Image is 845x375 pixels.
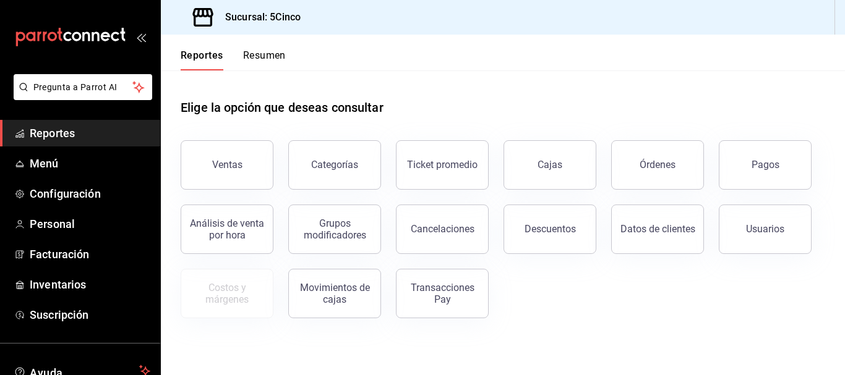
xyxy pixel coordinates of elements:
[288,140,381,190] button: Categorías
[189,217,265,241] div: Análisis de venta por hora
[30,216,150,232] span: Personal
[14,74,152,100] button: Pregunta a Parrot AI
[396,269,489,318] button: Transacciones Pay
[611,204,704,254] button: Datos de clientes
[719,204,812,254] button: Usuarios
[30,185,150,202] span: Configuración
[9,90,152,103] a: Pregunta a Parrot AI
[30,246,150,263] span: Facturación
[296,217,373,241] div: Grupos modificadores
[136,32,146,42] button: open_drawer_menu
[212,159,242,171] div: Ventas
[30,155,150,172] span: Menú
[538,159,562,171] div: Cajas
[181,49,223,70] button: Reportes
[288,269,381,318] button: Movimientos de cajas
[620,223,695,235] div: Datos de clientes
[189,282,265,305] div: Costos y márgenes
[311,159,358,171] div: Categorías
[611,140,704,190] button: Órdenes
[752,159,779,171] div: Pagos
[407,159,478,171] div: Ticket promedio
[30,125,150,141] span: Reportes
[504,204,596,254] button: Descuentos
[404,282,481,305] div: Transacciones Pay
[215,10,301,25] h3: Sucursal: 5Cinco
[30,306,150,323] span: Suscripción
[30,276,150,293] span: Inventarios
[181,49,286,70] div: navigation tabs
[288,204,381,254] button: Grupos modificadores
[33,81,133,94] span: Pregunta a Parrot AI
[719,140,812,190] button: Pagos
[243,49,286,70] button: Resumen
[504,140,596,190] button: Cajas
[525,223,576,235] div: Descuentos
[181,98,384,117] h1: Elige la opción que deseas consultar
[396,204,489,254] button: Cancelaciones
[411,223,474,235] div: Cancelaciones
[181,269,273,318] button: Contrata inventarios para ver este reporte
[746,223,784,235] div: Usuarios
[181,140,273,190] button: Ventas
[296,282,373,305] div: Movimientos de cajas
[181,204,273,254] button: Análisis de venta por hora
[640,159,676,171] div: Órdenes
[396,140,489,190] button: Ticket promedio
